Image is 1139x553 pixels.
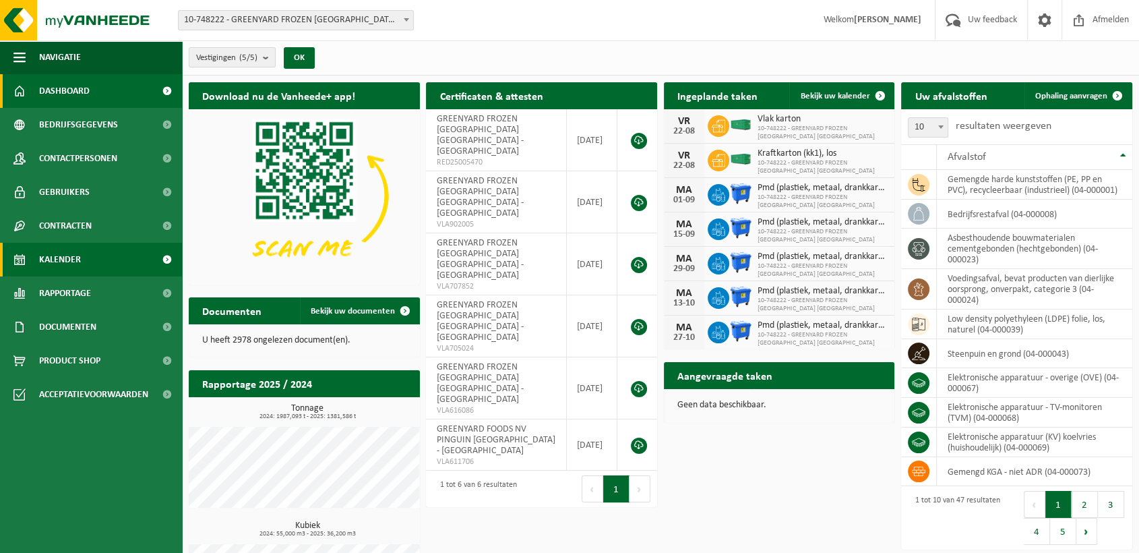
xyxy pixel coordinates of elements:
h2: Certificaten & attesten [426,82,556,109]
span: GREENYARD FROZEN [GEOGRAPHIC_DATA] [GEOGRAPHIC_DATA] - [GEOGRAPHIC_DATA] [436,362,523,405]
span: Ophaling aanvragen [1035,92,1107,100]
button: 2 [1072,491,1098,518]
button: Vestigingen(5/5) [189,47,276,67]
h2: Rapportage 2025 / 2024 [189,370,326,397]
td: elektronische apparatuur (KV) koelvries (huishoudelijk) (04-000069) [937,428,1132,457]
div: MA [671,288,698,299]
div: MA [671,322,698,333]
img: WB-1100-HPE-BE-01 [729,216,752,239]
span: Pmd (plastiek, metaal, drankkartons) (bedrijven) [758,217,888,228]
a: Bekijk rapportage [319,397,419,424]
div: MA [671,185,698,196]
p: U heeft 2978 ongelezen document(en). [202,336,406,345]
span: GREENYARD FROZEN [GEOGRAPHIC_DATA] [GEOGRAPHIC_DATA] - [GEOGRAPHIC_DATA] [436,238,523,281]
td: [DATE] [567,171,617,233]
span: 10-748222 - GREENYARD FROZEN BELGIUM NV - WESTROZEBEKE [178,10,414,30]
span: 10-748222 - GREENYARD FROZEN [GEOGRAPHIC_DATA] [GEOGRAPHIC_DATA] [758,228,888,244]
td: gemengd KGA - niet ADR (04-000073) [937,457,1132,486]
span: 10-748222 - GREENYARD FROZEN [GEOGRAPHIC_DATA] [GEOGRAPHIC_DATA] [758,331,888,347]
div: MA [671,254,698,264]
span: 10-748222 - GREENYARD FROZEN [GEOGRAPHIC_DATA] [GEOGRAPHIC_DATA] [758,262,888,279]
div: 22-08 [671,127,698,136]
span: 2024: 1987,093 t - 2025: 1381,586 t [195,413,420,420]
span: Kraftkarton (kk1), los [758,148,888,159]
h2: Uw afvalstoffen [901,82,1000,109]
div: 29-09 [671,264,698,274]
count: (5/5) [239,53,257,62]
button: 1 [1045,491,1072,518]
span: Rapportage [39,276,91,310]
span: VLA707852 [436,281,556,292]
span: VLA902005 [436,219,556,230]
span: Navigatie [39,40,81,74]
a: Bekijk uw kalender [789,82,893,109]
h2: Aangevraagde taken [664,362,786,388]
span: Acceptatievoorwaarden [39,378,148,411]
td: low density polyethyleen (LDPE) folie, los, naturel (04-000039) [937,310,1132,339]
span: Contactpersonen [39,142,117,175]
button: 3 [1098,491,1124,518]
span: Bekijk uw kalender [800,92,869,100]
td: [DATE] [567,295,617,357]
span: 10-748222 - GREENYARD FROZEN [GEOGRAPHIC_DATA] [GEOGRAPHIC_DATA] [758,297,888,313]
span: Bekijk uw documenten [311,307,395,316]
button: OK [284,47,315,69]
td: bedrijfsrestafval (04-000008) [937,200,1132,229]
span: 2024: 55,000 m3 - 2025: 36,200 m3 [195,531,420,537]
span: Pmd (plastiek, metaal, drankkartons) (bedrijven) [758,252,888,262]
a: Bekijk uw documenten [300,297,419,324]
td: [DATE] [567,357,617,419]
td: gemengde harde kunststoffen (PE, PP en PVC), recycleerbaar (industrieel) (04-000001) [937,170,1132,200]
span: GREENYARD FROZEN [GEOGRAPHIC_DATA] [GEOGRAPHIC_DATA] - [GEOGRAPHIC_DATA] [436,114,523,156]
span: Vestigingen [196,48,257,68]
p: Geen data beschikbaar. [677,401,882,410]
span: 10-748222 - GREENYARD FROZEN [GEOGRAPHIC_DATA] [GEOGRAPHIC_DATA] [758,125,888,141]
td: [DATE] [567,419,617,471]
span: 10 [908,117,948,138]
div: 13-10 [671,299,698,308]
span: VLA616086 [436,405,556,416]
div: VR [671,150,698,161]
h2: Download nu de Vanheede+ app! [189,82,369,109]
label: resultaten weergeven [955,121,1051,132]
span: Pmd (plastiek, metaal, drankkartons) (bedrijven) [758,183,888,194]
span: 10 [909,118,948,137]
strong: [PERSON_NAME] [854,15,921,25]
button: 1 [603,475,629,502]
span: VLA611706 [436,457,556,467]
span: Product Shop [39,344,100,378]
img: WB-1100-HPE-BE-01 [729,251,752,274]
h2: Documenten [189,297,275,324]
td: [DATE] [567,233,617,295]
span: Pmd (plastiek, metaal, drankkartons) (bedrijven) [758,320,888,331]
img: WB-1100-HPE-BE-01 [729,182,752,205]
span: GREENYARD FROZEN [GEOGRAPHIC_DATA] [GEOGRAPHIC_DATA] - [GEOGRAPHIC_DATA] [436,176,523,219]
button: Next [1076,518,1097,545]
button: 4 [1024,518,1050,545]
div: 1 tot 6 van 6 resultaten [433,474,516,504]
span: Documenten [39,310,96,344]
span: Contracten [39,209,92,243]
span: 10-748222 - GREENYARD FROZEN [GEOGRAPHIC_DATA] [GEOGRAPHIC_DATA] [758,159,888,175]
img: WB-1100-HPE-BE-01 [729,320,752,343]
div: 27-10 [671,333,698,343]
img: Download de VHEPlus App [189,109,420,283]
div: 15-09 [671,230,698,239]
img: WB-1100-HPE-BE-01 [729,285,752,308]
td: elektronische apparatuur - overige (OVE) (04-000067) [937,368,1132,398]
span: GREENYARD FROZEN [GEOGRAPHIC_DATA] [GEOGRAPHIC_DATA] - [GEOGRAPHIC_DATA] [436,300,523,343]
button: 5 [1050,518,1076,545]
span: Kalender [39,243,81,276]
td: voedingsafval, bevat producten van dierlijke oorsprong, onverpakt, categorie 3 (04-000024) [937,269,1132,310]
span: Afvalstof [947,152,985,163]
h3: Kubiek [195,521,420,537]
td: asbesthoudende bouwmaterialen cementgebonden (hechtgebonden) (04-000023) [937,229,1132,269]
img: HK-XC-40-GN-00 [729,119,752,131]
span: Pmd (plastiek, metaal, drankkartons) (bedrijven) [758,286,888,297]
span: 10-748222 - GREENYARD FROZEN BELGIUM NV - WESTROZEBEKE [179,11,413,30]
h2: Ingeplande taken [664,82,771,109]
td: elektronische apparatuur - TV-monitoren (TVM) (04-000068) [937,398,1132,428]
span: RED25005470 [436,157,556,168]
img: HK-XC-40-GN-00 [729,153,752,165]
span: VLA705024 [436,343,556,354]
